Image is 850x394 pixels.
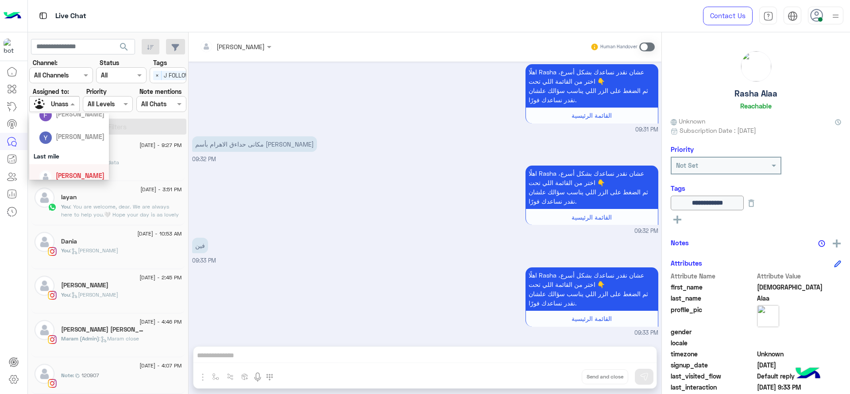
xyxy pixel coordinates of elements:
a: Contact Us [703,7,753,25]
span: gender [671,327,755,336]
label: Priority [86,87,107,96]
span: You [61,247,70,254]
img: defaultAdmin.png [35,364,54,384]
div: Last mile [29,148,109,164]
span: You are welcome, dear. We are always here to help you.🤍 Hope your day is as lovely as you are! [61,203,179,226]
span: [PERSON_NAME] [56,172,104,179]
h6: Reachable [740,102,772,110]
p: 28/8/2025, 9:32 PM [525,166,658,209]
b: : [73,372,82,379]
span: 2025-08-23T15:16:02.662Z [757,360,842,370]
span: القائمة الرئيسية [572,315,612,322]
p: Live Chat [55,10,86,22]
img: defaultAdmin.png [39,170,52,183]
span: [DATE] - 10:53 AM [137,230,182,238]
ng-dropdown-panel: Options list [29,113,109,180]
h6: Attributes [671,259,702,267]
span: timezone [671,349,755,359]
span: 09:33 PM [192,257,216,264]
img: WhatsApp [48,203,57,212]
h5: Yasmine [61,282,108,289]
span: Default reply [757,371,842,381]
img: ACg8ocJBNg3swwrQNGDjF2DekCpZl9biTBeLTwKKgwKfAOss7jG2Qg=s96-c [39,131,52,144]
span: You [61,291,70,298]
img: Instagram [48,247,57,256]
label: Assigned to: [33,87,69,96]
h6: Notes [671,239,689,247]
span: × [153,71,162,80]
b: Note [61,372,73,379]
span: Unknown [671,116,705,126]
span: [DATE] - 9:27 PM [139,141,182,149]
span: null [757,327,842,336]
span: Unknown [757,349,842,359]
span: last_visited_flow [671,371,755,381]
span: 09:33 PM [634,329,658,337]
span: : [PERSON_NAME] [70,291,118,298]
span: null [757,338,842,348]
img: notes [818,240,825,247]
h5: layan [61,193,77,201]
span: [DATE] - 3:51 PM [140,185,182,193]
span: [DATE] - 2:45 PM [139,274,182,282]
span: Maram (Admin) [61,335,99,342]
span: 2025-08-28T18:33:05.304Z [757,382,842,392]
img: defaultAdmin.png [35,188,54,208]
p: 28/8/2025, 9:31 PM [525,64,658,108]
label: Status [100,58,119,67]
span: Rasha [757,282,842,292]
button: search [113,39,135,58]
img: defaultAdmin.png [35,232,54,252]
span: Attribute Name [671,271,755,281]
span: : Maram close [99,335,139,342]
img: Instagram [48,335,57,344]
img: defaultAdmin.png [35,276,54,296]
span: [PERSON_NAME] [56,110,104,118]
span: 120907 [81,371,99,379]
img: add [833,239,841,247]
img: Logo [4,7,21,25]
p: 28/8/2025, 9:33 PM [192,238,208,253]
span: last_name [671,294,755,303]
p: 28/8/2025, 9:32 PM [192,136,317,152]
img: Instagram [48,291,57,300]
span: J FOLLOW UP [162,71,201,80]
h6: Tags [671,184,841,192]
img: picture [741,51,771,81]
img: 317874714732967 [4,39,19,54]
h5: Dania [61,238,77,245]
span: [DATE] - 4:46 PM [139,318,182,326]
span: profile_pic [671,305,755,325]
img: ACg8ocLMQ_i6-5Vf5qxKXNDlpDFq7JmlHEhsiUuqEjYYnbyKvkP-1I0=s96-c [39,109,52,121]
img: tab [38,10,49,21]
span: 09:31 PM [635,126,658,134]
span: القائمة الرئيسية [572,213,612,221]
label: Note mentions [139,87,182,96]
a: tab [759,7,777,25]
span: Subscription Date : [DATE] [680,126,756,135]
span: 09:32 PM [192,156,216,162]
span: : [PERSON_NAME] [70,247,118,254]
img: hulul-logo.png [792,359,823,390]
span: 09:32 PM [634,227,658,236]
h5: Fatma Tarek [61,326,146,333]
span: Attribute Value [757,271,842,281]
span: [DATE] - 4:07 PM [139,362,182,370]
span: Alaa [757,294,842,303]
small: Human Handover [600,43,637,50]
span: [PERSON_NAME] [56,133,104,140]
img: defaultAdmin.png [35,320,54,340]
span: You [61,203,70,210]
label: Channel: [33,58,58,67]
label: Tags [153,58,167,67]
p: 28/8/2025, 9:33 PM [525,267,658,311]
span: search [119,42,129,52]
img: tab [788,11,798,21]
span: locale [671,338,755,348]
img: tab [763,11,773,21]
span: first_name [671,282,755,292]
button: Send and close [582,369,628,384]
h6: Priority [671,145,694,153]
span: القائمة الرئيسية [572,112,612,119]
img: picture [757,305,779,327]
